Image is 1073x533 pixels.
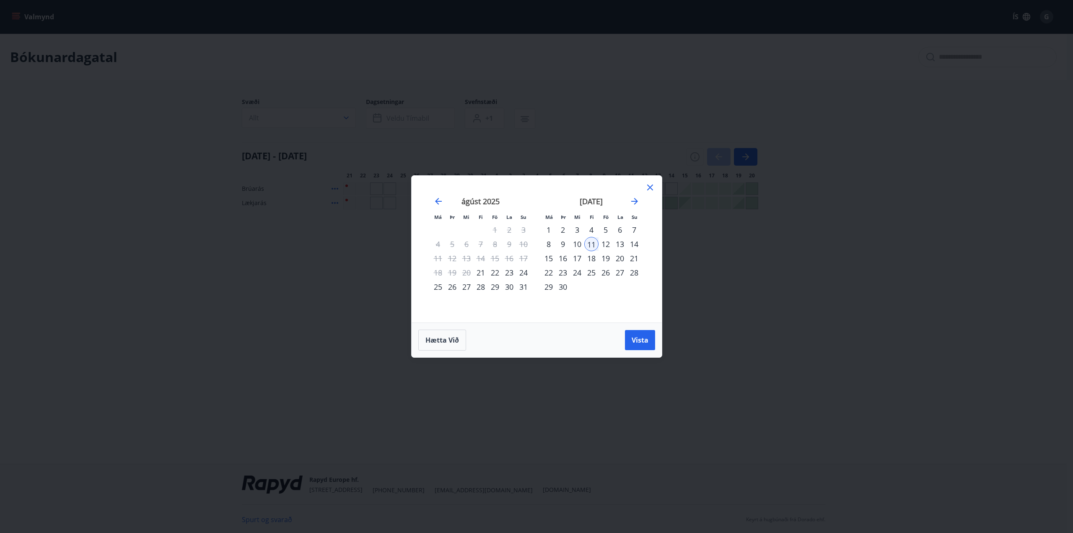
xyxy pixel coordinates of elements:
td: Choose þriðjudagur, 26. ágúst 2025 as your check-out date. It’s available. [445,280,459,294]
div: 30 [502,280,516,294]
div: 19 [599,251,613,265]
div: 14 [627,237,641,251]
small: Fö [492,214,498,220]
div: 7 [627,223,641,237]
div: 30 [556,280,570,294]
div: 28 [474,280,488,294]
td: Choose sunnudagur, 31. ágúst 2025 as your check-out date. It’s available. [516,280,531,294]
td: Choose fimmtudagur, 21. ágúst 2025 as your check-out date. It’s available. [474,265,488,280]
td: Choose mánudagur, 29. september 2025 as your check-out date. It’s available. [542,280,556,294]
td: Not available. mánudagur, 18. ágúst 2025 [431,265,445,280]
td: Not available. sunnudagur, 17. ágúst 2025 [516,251,531,265]
td: Choose föstudagur, 22. ágúst 2025 as your check-out date. It’s available. [488,265,502,280]
td: Choose þriðjudagur, 23. september 2025 as your check-out date. It’s available. [556,265,570,280]
div: 8 [542,237,556,251]
small: La [617,214,623,220]
td: Not available. fimmtudagur, 14. ágúst 2025 [474,251,488,265]
td: Not available. mánudagur, 4. ágúst 2025 [431,237,445,251]
div: 21 [474,265,488,280]
div: 24 [516,265,531,280]
span: Hætta við [425,335,459,345]
td: Choose mánudagur, 15. september 2025 as your check-out date. It’s available. [542,251,556,265]
strong: [DATE] [580,196,603,206]
td: Choose mánudagur, 25. ágúst 2025 as your check-out date. It’s available. [431,280,445,294]
td: Choose sunnudagur, 7. september 2025 as your check-out date. It’s available. [627,223,641,237]
div: 12 [599,237,613,251]
td: Not available. laugardagur, 16. ágúst 2025 [502,251,516,265]
div: 26 [599,265,613,280]
div: 6 [613,223,627,237]
td: Choose laugardagur, 30. ágúst 2025 as your check-out date. It’s available. [502,280,516,294]
div: 10 [570,237,584,251]
div: Move forward to switch to the next month. [630,196,640,206]
div: 23 [556,265,570,280]
div: 24 [570,265,584,280]
td: Choose föstudagur, 29. ágúst 2025 as your check-out date. It’s available. [488,280,502,294]
small: Fö [603,214,609,220]
span: Vista [632,335,648,345]
div: 28 [627,265,641,280]
td: Selected as start date. fimmtudagur, 11. september 2025 [584,237,599,251]
td: Choose fimmtudagur, 28. ágúst 2025 as your check-out date. It’s available. [474,280,488,294]
td: Choose miðvikudagur, 27. ágúst 2025 as your check-out date. It’s available. [459,280,474,294]
strong: ágúst 2025 [461,196,500,206]
div: Calendar [422,186,652,312]
td: Choose miðvikudagur, 17. september 2025 as your check-out date. It’s available. [570,251,584,265]
td: Choose miðvikudagur, 24. september 2025 as your check-out date. It’s available. [570,265,584,280]
td: Choose mánudagur, 8. september 2025 as your check-out date. It’s available. [542,237,556,251]
td: Choose sunnudagur, 28. september 2025 as your check-out date. It’s available. [627,265,641,280]
td: Not available. þriðjudagur, 19. ágúst 2025 [445,265,459,280]
td: Choose sunnudagur, 14. september 2025 as your check-out date. It’s available. [627,237,641,251]
div: 2 [556,223,570,237]
td: Choose laugardagur, 27. september 2025 as your check-out date. It’s available. [613,265,627,280]
td: Choose fimmtudagur, 25. september 2025 as your check-out date. It’s available. [584,265,599,280]
small: Mi [463,214,469,220]
div: Move backward to switch to the previous month. [433,196,443,206]
button: Hætta við [418,330,466,351]
td: Choose miðvikudagur, 10. september 2025 as your check-out date. It’s available. [570,237,584,251]
td: Choose laugardagur, 23. ágúst 2025 as your check-out date. It’s available. [502,265,516,280]
small: Þr [561,214,566,220]
td: Choose sunnudagur, 24. ágúst 2025 as your check-out date. It’s available. [516,265,531,280]
td: Choose þriðjudagur, 2. september 2025 as your check-out date. It’s available. [556,223,570,237]
div: 18 [584,251,599,265]
td: Choose fimmtudagur, 4. september 2025 as your check-out date. It’s available. [584,223,599,237]
td: Choose fimmtudagur, 18. september 2025 as your check-out date. It’s available. [584,251,599,265]
td: Not available. mánudagur, 11. ágúst 2025 [431,251,445,265]
td: Not available. þriðjudagur, 5. ágúst 2025 [445,237,459,251]
div: 27 [459,280,474,294]
td: Choose sunnudagur, 21. september 2025 as your check-out date. It’s available. [627,251,641,265]
div: 16 [556,251,570,265]
div: 5 [599,223,613,237]
small: Fi [590,214,594,220]
div: 26 [445,280,459,294]
div: 9 [556,237,570,251]
small: Þr [450,214,455,220]
td: Not available. sunnudagur, 10. ágúst 2025 [516,237,531,251]
div: 29 [542,280,556,294]
div: 15 [542,251,556,265]
div: 1 [542,223,556,237]
div: 3 [570,223,584,237]
td: Not available. fimmtudagur, 7. ágúst 2025 [474,237,488,251]
td: Not available. miðvikudagur, 6. ágúst 2025 [459,237,474,251]
td: Not available. föstudagur, 1. ágúst 2025 [488,223,502,237]
small: Su [521,214,526,220]
div: 21 [627,251,641,265]
td: Choose mánudagur, 22. september 2025 as your check-out date. It’s available. [542,265,556,280]
td: Choose föstudagur, 5. september 2025 as your check-out date. It’s available. [599,223,613,237]
div: 27 [613,265,627,280]
div: 13 [613,237,627,251]
td: Choose föstudagur, 19. september 2025 as your check-out date. It’s available. [599,251,613,265]
td: Not available. föstudagur, 15. ágúst 2025 [488,251,502,265]
td: Choose föstudagur, 12. september 2025 as your check-out date. It’s available. [599,237,613,251]
td: Not available. miðvikudagur, 20. ágúst 2025 [459,265,474,280]
td: Choose miðvikudagur, 3. september 2025 as your check-out date. It’s available. [570,223,584,237]
div: 25 [584,265,599,280]
td: Not available. sunnudagur, 3. ágúst 2025 [516,223,531,237]
td: Choose laugardagur, 13. september 2025 as your check-out date. It’s available. [613,237,627,251]
small: La [506,214,512,220]
div: 31 [516,280,531,294]
div: 20 [613,251,627,265]
td: Choose laugardagur, 20. september 2025 as your check-out date. It’s available. [613,251,627,265]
